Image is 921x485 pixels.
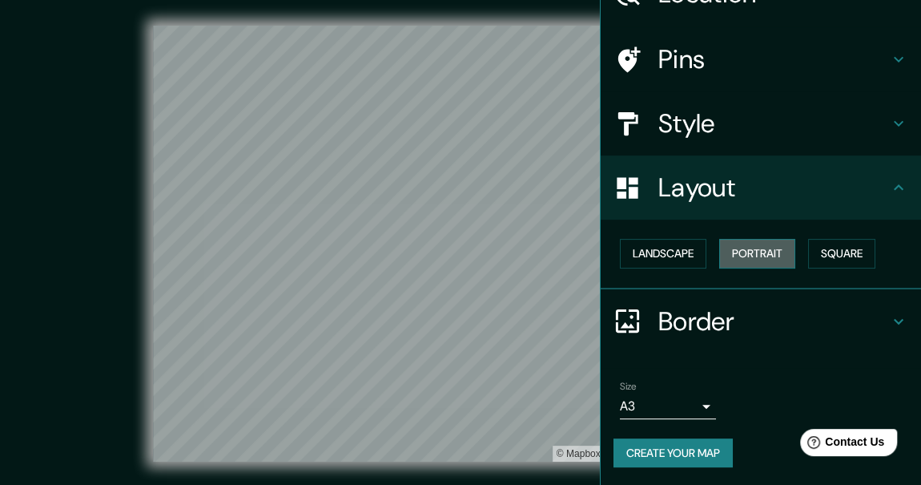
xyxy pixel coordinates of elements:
div: Style [601,91,921,156]
canvas: Map [153,26,769,462]
button: Create your map [613,439,733,468]
button: Portrait [719,239,795,269]
button: Landscape [620,239,706,269]
a: Mapbox [557,448,601,459]
div: Layout [601,156,921,220]
h4: Border [658,305,889,337]
div: Pins [601,27,921,91]
iframe: Help widget launcher [778,422,903,467]
h4: Layout [658,172,889,204]
h4: Pins [658,43,889,75]
label: Size [620,379,637,393]
button: Square [808,239,875,269]
div: A3 [620,394,716,419]
div: Border [601,289,921,354]
h4: Style [658,107,889,139]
